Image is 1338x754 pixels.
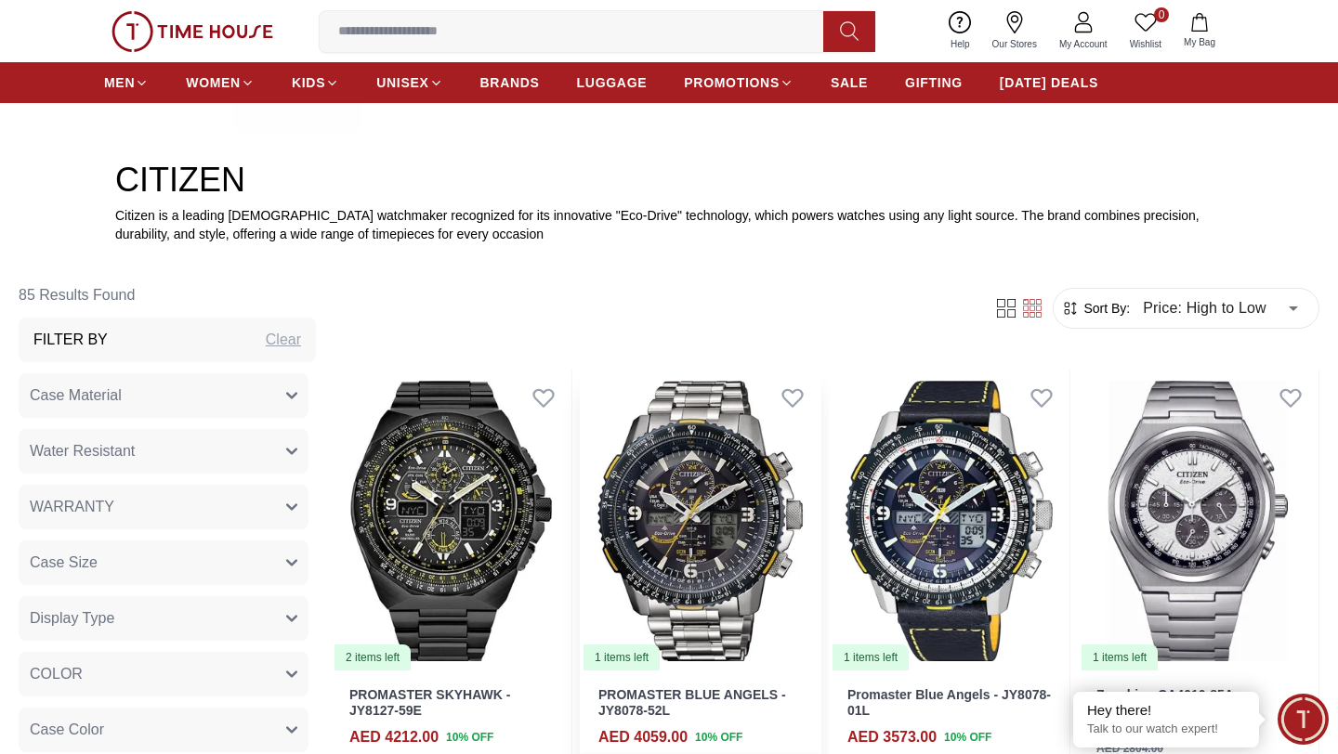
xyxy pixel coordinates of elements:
[30,496,114,518] span: WARRANTY
[943,37,977,51] span: Help
[186,66,255,99] a: WOMEN
[1087,701,1245,720] div: Hey there!
[30,384,122,407] span: Case Material
[1061,299,1130,318] button: Sort By:
[19,708,308,752] button: Case Color
[598,687,786,718] a: PROMASTER BLUE ANGELS - JY8078-52L
[580,370,820,672] img: PROMASTER BLUE ANGELS - JY8078-52L
[292,73,325,92] span: KIDS
[1078,370,1318,672] a: Zenshin - CA4610-85A1 items left
[1176,35,1223,49] span: My Bag
[376,66,442,99] a: UNISEX
[580,370,820,672] a: PROMASTER BLUE ANGELS - JY8078-52L1 items left
[1122,37,1169,51] span: Wishlist
[376,73,428,92] span: UNISEX
[104,73,135,92] span: MEN
[30,663,83,685] span: COLOR
[577,73,648,92] span: LUGGAGE
[115,206,1223,243] p: Citizen is a leading [DEMOGRAPHIC_DATA] watchmaker recognized for its innovative "Eco-Drive" tech...
[981,7,1048,55] a: Our Stores
[847,726,937,748] h4: AED 3573.00
[1278,694,1329,745] div: Chat Widget
[829,370,1069,672] a: Promaster Blue Angels - JY8078-01L1 items left
[446,729,493,746] span: 10 % OFF
[30,719,104,741] span: Case Color
[1119,7,1173,55] a: 0Wishlist
[1052,37,1115,51] span: My Account
[349,726,439,748] h4: AED 4212.00
[939,7,981,55] a: Help
[33,329,108,351] h3: Filter By
[1078,370,1318,672] img: Zenshin - CA4610-85A
[1080,299,1130,318] span: Sort By:
[684,73,780,92] span: PROMOTIONS
[30,607,114,630] span: Display Type
[19,273,316,318] h6: 85 Results Found
[1000,73,1098,92] span: [DATE] DEALS
[104,66,149,99] a: MEN
[1087,721,1245,737] p: Talk to our watch expert!
[598,726,688,748] h4: AED 4059.00
[1173,9,1226,53] button: My Bag
[19,373,308,418] button: Case Material
[19,485,308,529] button: WARRANTY
[480,66,540,99] a: BRANDS
[331,370,571,672] img: PROMASTER SKYHAWK - JY8127-59E
[833,644,909,670] div: 1 items left
[30,440,135,462] span: Water Resistant
[847,687,1051,718] a: Promaster Blue Angels - JY8078-01L
[1154,7,1169,22] span: 0
[829,370,1069,672] img: Promaster Blue Angels - JY8078-01L
[115,162,1223,199] h2: CITIZEN
[905,66,963,99] a: GIFTING
[30,552,98,574] span: Case Size
[584,644,660,670] div: 1 items left
[695,729,742,746] span: 10 % OFF
[19,540,308,585] button: Case Size
[19,596,308,641] button: Display Type
[684,66,794,99] a: PROMOTIONS
[266,329,301,351] div: Clear
[831,73,868,92] span: SALE
[905,73,963,92] span: GIFTING
[480,73,540,92] span: BRANDS
[1082,644,1158,670] div: 1 items left
[186,73,241,92] span: WOMEN
[944,729,991,746] span: 10 % OFF
[292,66,339,99] a: KIDS
[1096,687,1234,702] a: Zenshin - CA4610-85A
[577,66,648,99] a: LUGGAGE
[19,429,308,474] button: Water Resistant
[985,37,1044,51] span: Our Stores
[19,652,308,696] button: COLOR
[831,66,868,99] a: SALE
[111,11,273,52] img: ...
[1000,66,1098,99] a: [DATE] DEALS
[334,644,411,670] div: 2 items left
[1130,282,1311,334] div: Price: High to Low
[331,370,571,672] a: PROMASTER SKYHAWK - JY8127-59E2 items left
[349,687,510,718] a: PROMASTER SKYHAWK - JY8127-59E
